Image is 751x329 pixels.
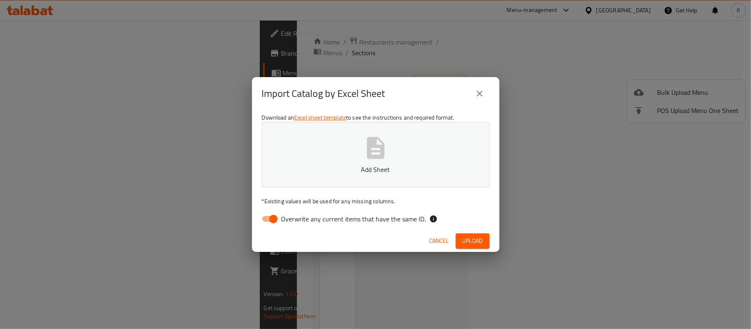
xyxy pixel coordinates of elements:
[275,164,477,174] p: Add Sheet
[429,236,449,246] span: Cancel
[262,197,490,205] p: Existing values will be used for any missing columns.
[262,87,385,100] h2: Import Catalog by Excel Sheet
[429,215,438,223] svg: If the overwrite option isn't selected, then the items that match an existing ID will be ignored ...
[252,110,499,230] div: Download an to see the instructions and required format.
[262,122,490,187] button: Add Sheet
[462,236,483,246] span: Upload
[426,233,452,249] button: Cancel
[294,112,346,123] a: Excel sheet template
[470,84,490,103] button: close
[456,233,490,249] button: Upload
[281,214,426,224] span: Overwrite any current items that have the same ID.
